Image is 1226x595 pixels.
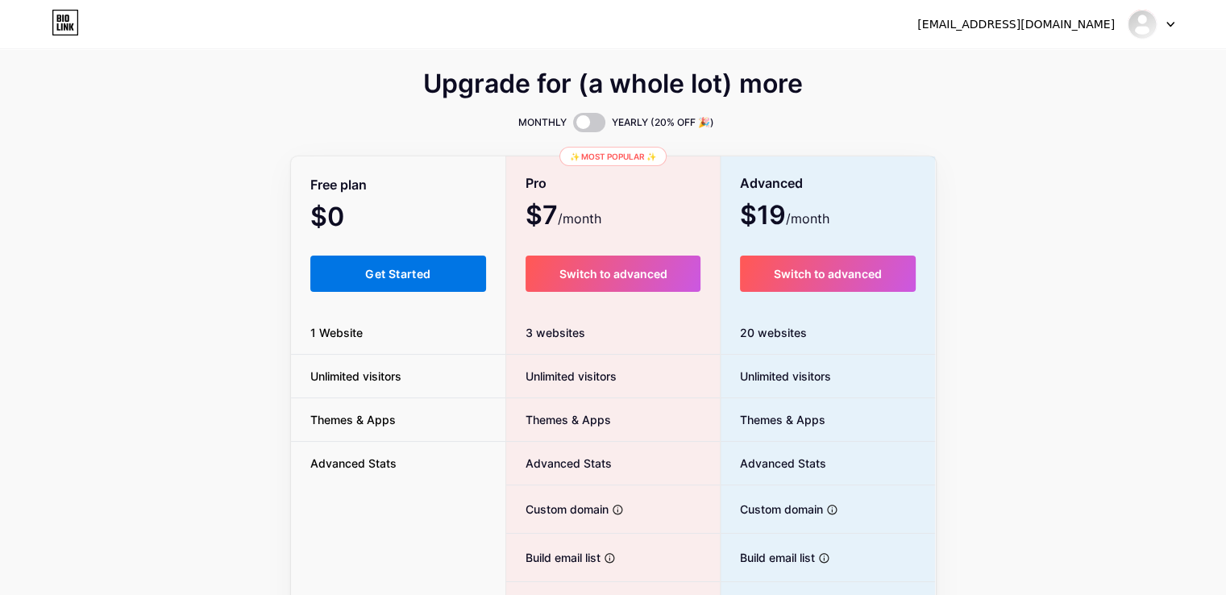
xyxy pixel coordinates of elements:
span: /month [786,209,829,228]
span: Switch to advanced [559,267,667,281]
img: tropicspice [1127,9,1157,40]
div: 20 websites [721,311,936,355]
span: $0 [310,207,388,230]
span: Unlimited visitors [506,368,617,385]
span: $7 [526,206,601,228]
span: 1 Website [291,324,382,341]
span: Themes & Apps [721,411,825,428]
span: Advanced Stats [721,455,826,472]
span: Build email list [506,549,601,566]
span: Build email list [721,549,815,566]
span: Unlimited visitors [291,368,421,385]
span: Advanced [740,169,803,198]
span: Custom domain [721,501,823,518]
button: Switch to advanced [740,256,916,292]
button: Switch to advanced [526,256,700,292]
span: Themes & Apps [291,411,415,428]
span: Pro [526,169,547,198]
span: YEARLY (20% OFF 🎉) [612,114,714,131]
span: $19 [740,206,829,228]
div: 3 websites [506,311,720,355]
div: ✨ Most popular ✨ [559,147,667,166]
span: Switch to advanced [774,267,882,281]
span: Advanced Stats [506,455,612,472]
span: MONTHLY [518,114,567,131]
span: Unlimited visitors [721,368,831,385]
span: /month [558,209,601,228]
div: [EMAIL_ADDRESS][DOMAIN_NAME] [917,16,1115,33]
span: Themes & Apps [506,411,611,428]
button: Get Started [310,256,487,292]
span: Advanced Stats [291,455,416,472]
span: Free plan [310,171,367,199]
span: Upgrade for (a whole lot) more [423,74,803,94]
span: Get Started [365,267,430,281]
span: Custom domain [506,501,609,518]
